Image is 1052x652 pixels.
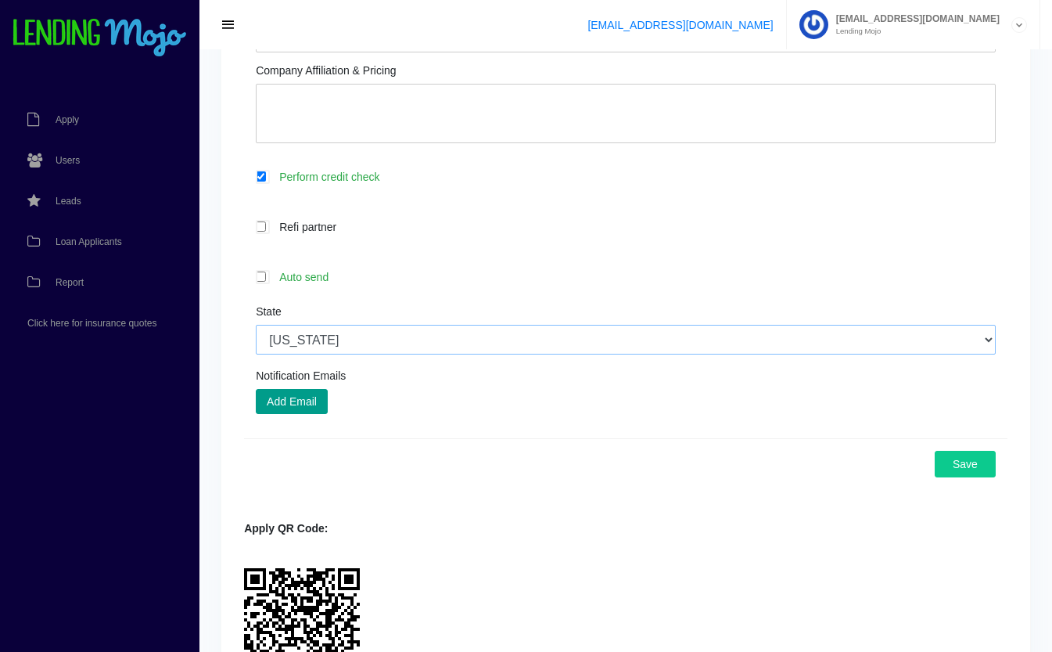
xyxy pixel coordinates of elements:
[27,319,156,328] span: Click here for insurance quotes
[56,278,84,287] span: Report
[271,168,996,186] label: Perform credit check
[271,218,996,236] label: Refi partner
[12,19,188,58] img: logo-small.png
[256,389,328,414] button: Add Email
[935,451,996,477] button: Save
[271,268,996,286] label: Auto send
[56,156,80,165] span: Users
[256,306,282,317] label: State
[828,27,1000,35] small: Lending Mojo
[256,65,397,76] label: Company Affiliation & Pricing
[587,19,773,31] a: [EMAIL_ADDRESS][DOMAIN_NAME]
[56,237,122,247] span: Loan Applicants
[56,115,79,124] span: Apply
[799,10,828,39] img: Profile image
[256,370,346,381] label: Notification Emails
[828,14,1000,23] span: [EMAIL_ADDRESS][DOMAIN_NAME]
[56,196,81,206] span: Leads
[244,521,1007,537] div: Apply QR Code:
